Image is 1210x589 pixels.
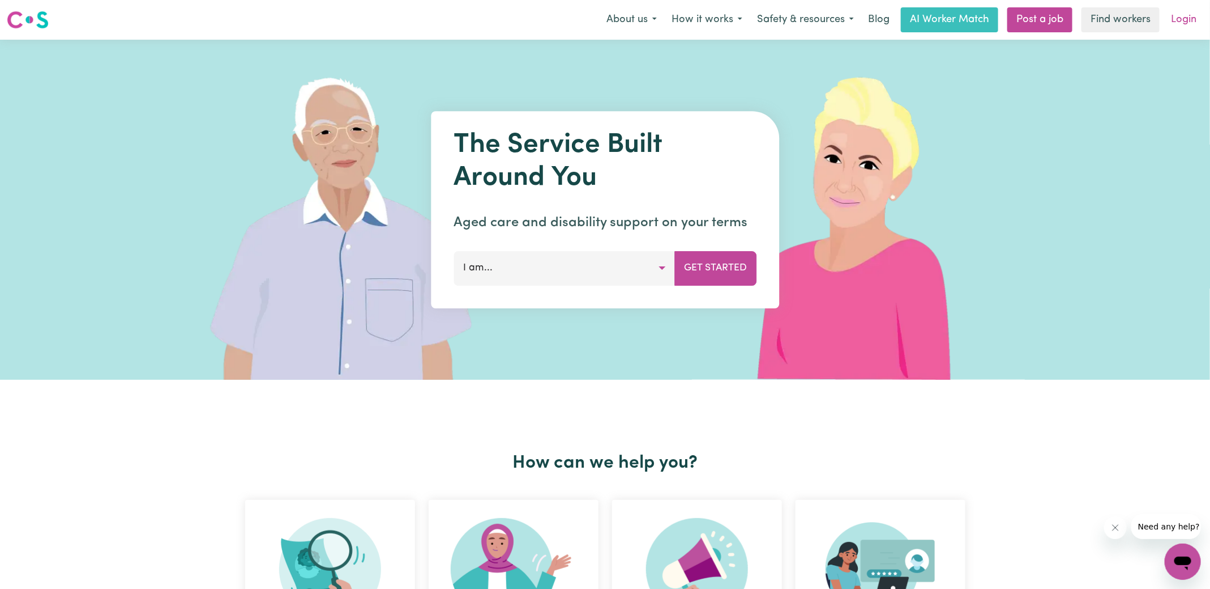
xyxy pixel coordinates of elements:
img: Careseekers logo [7,10,49,30]
a: AI Worker Match [901,7,998,32]
p: Aged care and disability support on your terms [454,213,756,233]
button: About us [599,8,664,32]
a: Post a job [1007,7,1072,32]
button: How it works [664,8,750,32]
h2: How can we help you? [238,452,972,474]
a: Find workers [1081,7,1160,32]
h1: The Service Built Around You [454,129,756,194]
iframe: Button to launch messaging window [1165,544,1201,580]
iframe: Close message [1104,516,1127,539]
iframe: Message from company [1131,514,1201,539]
a: Careseekers logo [7,7,49,33]
button: Get Started [674,251,756,285]
a: Blog [861,7,896,32]
a: Login [1164,7,1203,32]
button: Safety & resources [750,8,861,32]
button: I am... [454,251,675,285]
